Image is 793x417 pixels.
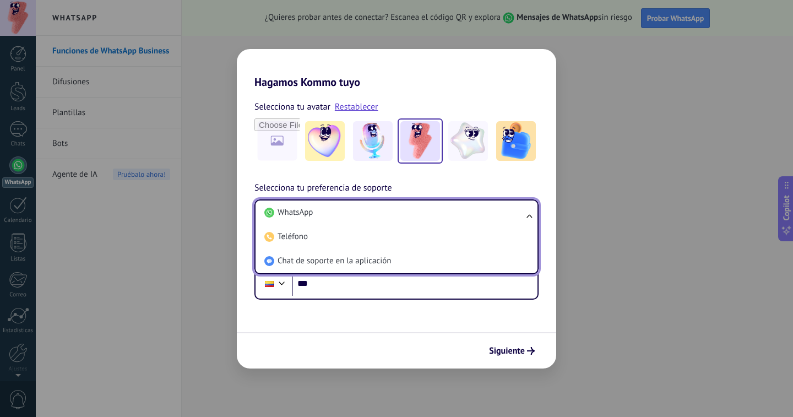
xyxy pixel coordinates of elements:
[259,272,280,295] div: Colombia: + 57
[448,121,488,161] img: -4.jpeg
[353,121,393,161] img: -2.jpeg
[237,49,556,89] h2: Hagamos Kommo tuyo
[254,181,392,196] span: Selecciona tu preferencia de soporte
[335,101,378,112] a: Restablecer
[278,207,313,218] span: WhatsApp
[278,256,391,267] span: Chat de soporte en la aplicación
[278,231,308,242] span: Teléfono
[400,121,440,161] img: -3.jpeg
[305,121,345,161] img: -1.jpeg
[496,121,536,161] img: -5.jpeg
[484,342,540,360] button: Siguiente
[489,347,525,355] span: Siguiente
[254,100,330,114] span: Selecciona tu avatar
